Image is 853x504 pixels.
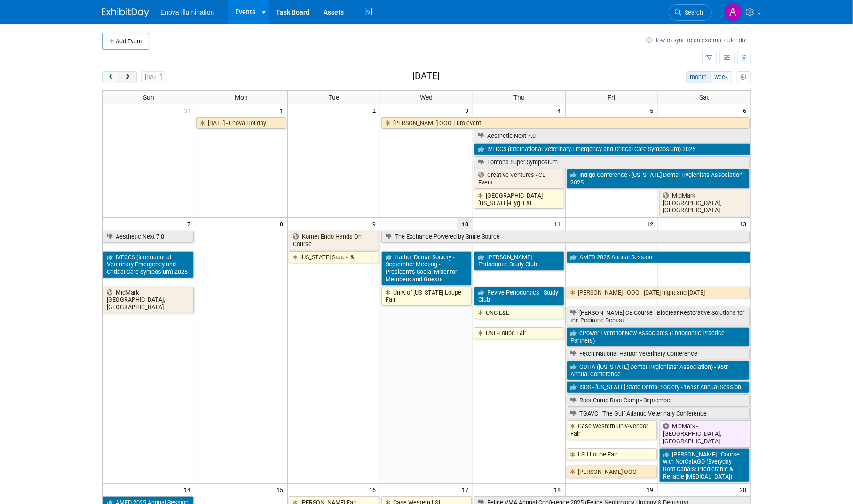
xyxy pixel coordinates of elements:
a: IVECCS (International Veterinary Emergency and Critical Care Symposium) 2025 [474,143,750,155]
span: 16 [368,484,380,496]
a: Case Western Univ-Vendor Fair [567,420,657,440]
span: Tue [329,94,339,101]
a: Univ. of [US_STATE]-Loupe Fair [381,287,472,306]
a: [PERSON_NAME] - Course with NorCalAGD (Everyday Root Canals: Predictable & Reliable [MEDICAL_DATA]) [659,448,750,483]
button: [DATE] [141,71,166,83]
span: 7 [186,218,195,230]
a: UNC-L&L [474,307,564,319]
a: [PERSON_NAME] - OOO - [DATE] night and [DATE] [567,287,750,299]
a: Aesthetic Next 7.0 [474,130,750,142]
span: 20 [739,484,750,496]
span: 12 [646,218,658,230]
a: Fetch National Harbor Veterinary Conference [567,348,750,360]
a: MidMark - [GEOGRAPHIC_DATA], [GEOGRAPHIC_DATA] [659,190,750,216]
span: 1 [279,104,287,116]
a: Aesthetic Next 7.0 [103,231,194,243]
a: How to sync to an external calendar... [646,37,751,44]
a: UNE-Loupe Fair [474,327,564,339]
i: Personalize Calendar [741,74,747,80]
img: Abby Nelson [724,3,742,21]
img: ExhibitDay [102,8,149,17]
a: [GEOGRAPHIC_DATA][US_STATE]-Hyg. L&L [474,190,564,209]
a: The Exchance Powered by Smile Source [381,231,750,243]
a: AMED 2025 Annual Session [567,251,750,264]
span: 18 [553,484,565,496]
span: 19 [646,484,658,496]
a: Root Camp Boot Camp - September [567,394,750,407]
a: ISDS - [US_STATE] State Dental Society - 161st Annual Session [567,381,750,393]
a: GDHA ([US_STATE] Dental Hygienists’ Association) - 96th Annual Conference [567,361,750,380]
a: [PERSON_NAME] OOO Euro event [381,117,750,129]
a: TGAVC - The Gulf Atlantic Veterinary Conference [567,408,750,420]
button: Add Event [102,33,149,50]
a: IVECCS (International Veterinary Emergency and Critical Care Symposium) 2025 [103,251,194,278]
button: month [686,71,711,83]
button: week [711,71,732,83]
span: 3 [464,104,473,116]
span: 31 [183,104,195,116]
a: MidMark - [GEOGRAPHIC_DATA], [GEOGRAPHIC_DATA] [103,287,194,313]
span: Thu [513,94,525,101]
span: Mon [235,94,248,101]
a: [PERSON_NAME] CE Course - Bioclear Restorative Solutions for the Pediatric Dentist [567,307,750,326]
a: Fontona Super Symposium [474,156,750,168]
a: LSU-Loupe Fair [567,448,657,461]
h2: [DATE] [412,71,440,81]
button: prev [102,71,119,83]
a: [US_STATE] State-L&L [289,251,379,264]
a: Creative Ventures - CE Event [474,169,564,188]
a: Harbor Dental Society - September Meeting - President’s Social Mixer for Members and Guests [381,251,472,286]
a: [DATE] - Enova Holiday [196,117,286,129]
span: 5 [649,104,658,116]
span: Wed [420,94,433,101]
span: 11 [553,218,565,230]
span: Fri [608,94,616,101]
a: Komet Endo Hands-On Course [289,231,379,250]
span: 4 [557,104,565,116]
span: Sat [699,94,709,101]
span: Sun [143,94,154,101]
a: [PERSON_NAME] Endodontic Study Club [474,251,564,271]
button: next [119,71,136,83]
a: MidMark - [GEOGRAPHIC_DATA], [GEOGRAPHIC_DATA] [659,420,750,447]
span: 14 [183,484,195,496]
span: 13 [739,218,750,230]
a: Indigo Conference - [US_STATE] Dental Hygienists Association 2025 [567,169,750,188]
span: Enova Illumination [160,8,214,16]
span: 10 [457,218,473,230]
a: Revive Periodontics - Study Club [474,287,564,306]
span: 17 [461,484,473,496]
button: myCustomButton [737,71,751,83]
a: [PERSON_NAME] OOO [567,466,657,478]
span: 9 [371,218,380,230]
span: 8 [279,218,287,230]
a: Search [669,4,712,21]
span: 15 [276,484,287,496]
span: Search [681,9,703,16]
span: 6 [742,104,750,116]
span: 2 [371,104,380,116]
a: ePower Event for New Associates (Endodontic Practice Partners) [567,327,750,346]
